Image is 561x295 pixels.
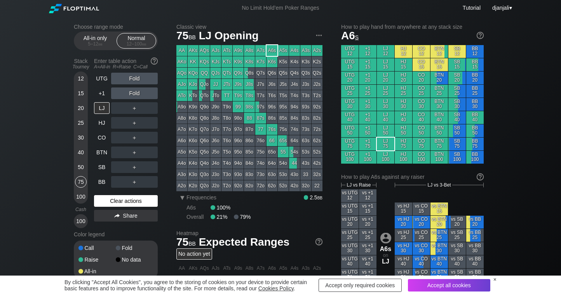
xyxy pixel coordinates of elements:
[312,158,322,169] div: 42s
[300,124,311,135] div: 73s
[430,98,448,111] div: BTN 30
[300,56,311,67] div: K3s
[267,158,277,169] div: 64o
[278,113,289,124] div: 85s
[111,161,158,173] div: ＋
[359,72,376,84] div: +1 20
[341,85,359,98] div: UTG 25
[312,45,322,56] div: A2s
[210,56,221,67] div: KJs
[78,269,116,274] div: All-in
[188,56,199,67] div: KK
[74,24,158,30] h2: Choose range mode
[111,176,158,188] div: ＋
[221,135,232,146] div: T6o
[94,73,110,84] div: UTG
[255,68,266,79] div: Q7s
[199,169,210,180] div: Q3o
[94,147,110,158] div: BTN
[430,151,448,164] div: BTN 100
[430,85,448,98] div: BTN 25
[210,135,221,146] div: J6o
[244,90,255,101] div: T8s
[395,124,412,137] div: HJ 50
[413,45,430,58] div: CO 12
[341,45,359,58] div: UTG 12
[176,113,187,124] div: A8o
[289,90,300,101] div: T4s
[377,138,394,150] div: LJ 75
[199,135,210,146] div: Q6o
[233,90,244,101] div: T9s
[289,113,300,124] div: 84s
[278,135,289,146] div: 65s
[448,45,466,58] div: SB 12
[430,72,448,84] div: BTN 20
[408,279,490,292] div: Accept all cookies
[244,135,255,146] div: 86o
[312,68,322,79] div: Q2s
[221,158,232,169] div: T4o
[116,245,153,251] div: Fold
[341,98,359,111] div: UTG 30
[448,98,466,111] div: SB 30
[210,169,221,180] div: J3o
[255,169,266,180] div: 73o
[448,124,466,137] div: SB 50
[188,135,199,146] div: K6o
[188,45,199,56] div: AKs
[466,58,484,71] div: BB 15
[188,90,199,101] div: KTo
[413,72,430,84] div: CO 20
[94,87,110,99] div: +1
[255,124,266,135] div: 77
[341,138,359,150] div: UTG 75
[395,45,412,58] div: HJ 12
[289,135,300,146] div: 64s
[244,113,255,124] div: 88
[210,147,221,157] div: J5o
[233,169,244,180] div: 93o
[199,180,210,191] div: Q2o
[466,138,484,150] div: BB 75
[312,135,322,146] div: 62s
[300,169,311,180] div: 33
[176,24,322,30] h2: Classic view
[244,147,255,157] div: 85o
[49,4,99,13] img: Floptimal logo
[377,111,394,124] div: LJ 40
[278,79,289,90] div: J5s
[466,72,484,84] div: BB 20
[111,87,158,99] div: Fold
[413,85,430,98] div: CO 25
[430,45,448,58] div: BTN 12
[359,85,376,98] div: +1 25
[75,73,87,84] div: 12
[199,79,210,90] div: QJo
[244,56,255,67] div: K8s
[199,147,210,157] div: Q5o
[413,98,430,111] div: CO 30
[94,176,110,188] div: BB
[463,5,481,11] a: Tutorial
[255,56,266,67] div: K7s
[448,85,466,98] div: SB 25
[289,158,300,169] div: 44
[448,151,466,164] div: SB 100
[111,73,158,84] div: Fold
[176,124,187,135] div: A7o
[75,191,87,202] div: 100
[359,124,376,137] div: +1 50
[75,132,87,143] div: 30
[188,101,199,112] div: K9o
[466,85,484,98] div: BB 25
[210,68,221,79] div: QJs
[312,101,322,112] div: 92s
[188,32,196,41] span: bb
[380,232,391,243] img: icon-avatar.b40e07d9.svg
[114,214,120,218] img: share.864f2f62.svg
[210,90,221,101] div: JTo
[466,98,484,111] div: BB 30
[233,124,244,135] div: 97o
[188,68,199,79] div: KQo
